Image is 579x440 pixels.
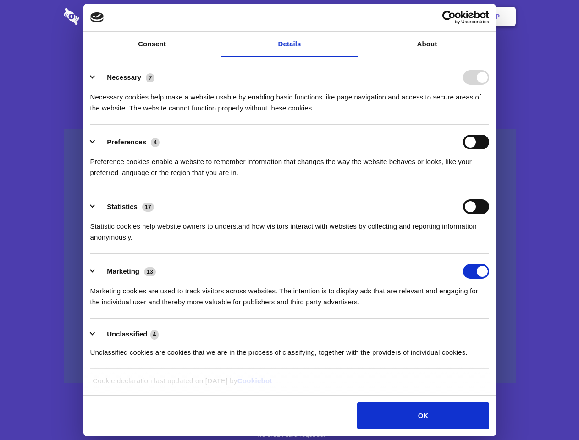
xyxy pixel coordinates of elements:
label: Statistics [107,203,138,210]
a: Usercentrics Cookiebot - opens in a new window [409,11,489,24]
a: Login [416,2,456,31]
span: 17 [142,203,154,212]
a: Wistia video thumbnail [64,129,516,384]
div: Statistic cookies help website owners to understand how visitors interact with websites by collec... [90,214,489,243]
div: Necessary cookies help make a website usable by enabling basic functions like page navigation and... [90,85,489,114]
img: logo [90,12,104,22]
div: Preference cookies enable a website to remember information that changes the way the website beha... [90,149,489,178]
button: Preferences (4) [90,135,165,149]
div: Cookie declaration last updated on [DATE] by [86,375,493,393]
h1: Eliminate Slack Data Loss. [64,41,516,74]
img: logo-wordmark-white-trans-d4663122ce5f474addd5e946df7df03e33cb6a1c49d2221995e7729f52c070b2.svg [64,8,142,25]
span: 4 [151,138,160,147]
label: Preferences [107,138,146,146]
span: 7 [146,73,154,82]
button: OK [357,402,489,429]
div: Unclassified cookies are cookies that we are in the process of classifying, together with the pro... [90,340,489,358]
button: Necessary (7) [90,70,160,85]
button: Marketing (13) [90,264,162,279]
div: Marketing cookies are used to track visitors across websites. The intention is to display ads tha... [90,279,489,308]
span: 13 [144,267,156,276]
a: Pricing [269,2,309,31]
span: 4 [150,330,159,339]
h4: Auto-redaction of sensitive data, encrypted data sharing and self-destructing private chats. Shar... [64,83,516,114]
iframe: Drift Widget Chat Controller [533,394,568,429]
button: Unclassified (4) [90,329,165,340]
label: Necessary [107,73,141,81]
label: Marketing [107,267,139,275]
a: Contact [372,2,414,31]
a: Cookiebot [237,377,272,385]
a: About [358,32,496,57]
a: Details [221,32,358,57]
button: Statistics (17) [90,199,160,214]
a: Consent [83,32,221,57]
